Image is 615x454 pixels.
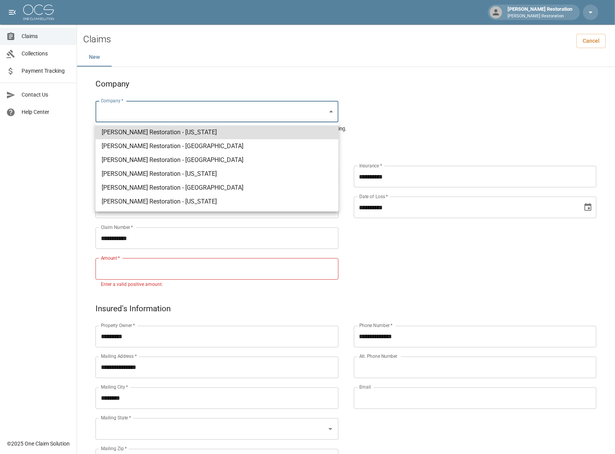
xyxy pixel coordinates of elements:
[96,139,339,153] li: [PERSON_NAME] Restoration - [GEOGRAPHIC_DATA]
[96,195,339,209] li: [PERSON_NAME] Restoration - [US_STATE]
[96,153,339,167] li: [PERSON_NAME] Restoration - [GEOGRAPHIC_DATA]
[96,125,339,139] li: [PERSON_NAME] Restoration - [US_STATE]
[96,181,339,195] li: [PERSON_NAME] Restoration - [GEOGRAPHIC_DATA]
[96,167,339,181] li: [PERSON_NAME] Restoration - [US_STATE]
